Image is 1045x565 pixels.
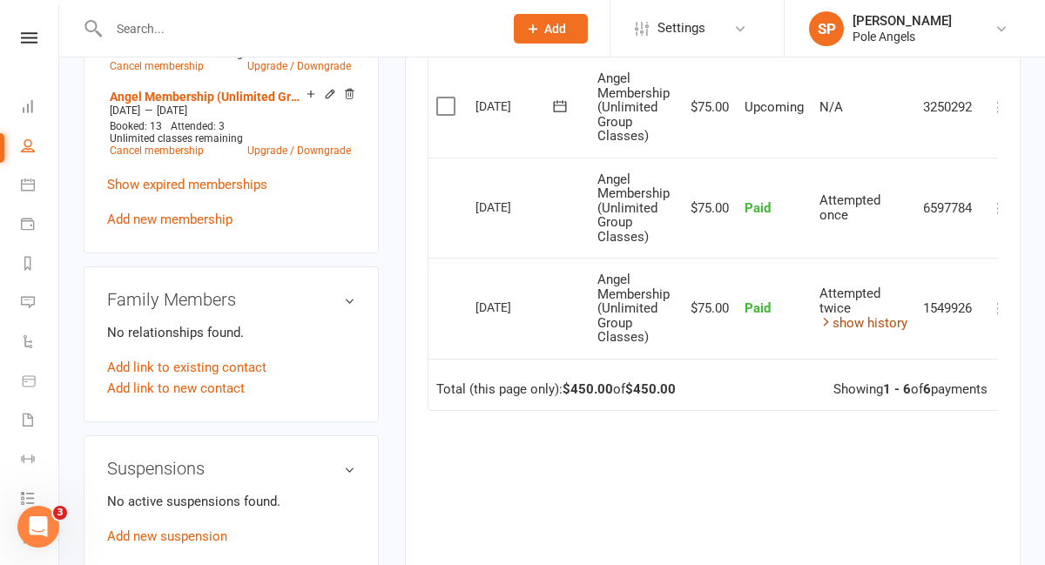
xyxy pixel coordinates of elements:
[21,89,60,128] a: Dashboard
[104,17,491,41] input: Search...
[21,206,60,246] a: Payments
[819,315,907,331] a: show history
[563,381,613,397] strong: $450.00
[544,22,566,36] span: Add
[475,293,556,320] div: [DATE]
[157,104,187,117] span: [DATE]
[110,104,140,117] span: [DATE]
[247,60,351,72] a: Upgrade / Downgrade
[21,167,60,206] a: Calendar
[475,193,556,220] div: [DATE]
[819,286,880,316] span: Attempted twice
[597,172,670,245] span: Angel Membership (Unlimited Group Classes)
[514,14,588,44] button: Add
[853,13,952,29] div: [PERSON_NAME]
[110,145,204,157] a: Cancel membership
[21,128,60,167] a: People
[678,258,737,359] td: $75.00
[597,71,670,144] span: Angel Membership (Unlimited Group Classes)
[923,381,931,397] strong: 6
[107,177,267,192] a: Show expired memberships
[17,506,59,548] iframe: Intercom live chat
[107,357,266,378] a: Add link to existing contact
[21,246,60,285] a: Reports
[107,322,355,343] p: No relationships found.
[915,258,981,359] td: 1549926
[678,57,737,158] td: $75.00
[819,192,880,223] span: Attempted once
[110,60,204,72] a: Cancel membership
[110,90,307,104] a: Angel Membership (Unlimited Group Classes)
[819,99,843,115] span: N/A
[171,120,225,132] span: Attended: 3
[53,506,67,520] span: 3
[436,382,676,397] div: Total (this page only): of
[657,9,705,48] span: Settings
[107,378,245,399] a: Add link to new contact
[625,381,676,397] strong: $450.00
[110,132,243,145] span: Unlimited classes remaining
[107,528,227,544] a: Add new suspension
[107,290,355,309] h3: Family Members
[597,272,670,345] span: Angel Membership (Unlimited Group Classes)
[475,92,556,119] div: [DATE]
[745,99,804,115] span: Upcoming
[915,57,981,158] td: 3250292
[107,491,355,512] p: No active suspensions found.
[853,29,952,44] div: Pole Angels
[809,11,844,46] div: SP
[833,382,988,397] div: Showing of payments
[883,381,911,397] strong: 1 - 6
[107,212,233,227] a: Add new membership
[247,145,351,157] a: Upgrade / Downgrade
[745,300,771,316] span: Paid
[915,158,981,259] td: 6597784
[745,200,771,216] span: Paid
[678,158,737,259] td: $75.00
[21,363,60,402] a: Product Sales
[107,459,355,478] h3: Suspensions
[110,120,162,132] span: Booked: 13
[105,104,355,118] div: —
